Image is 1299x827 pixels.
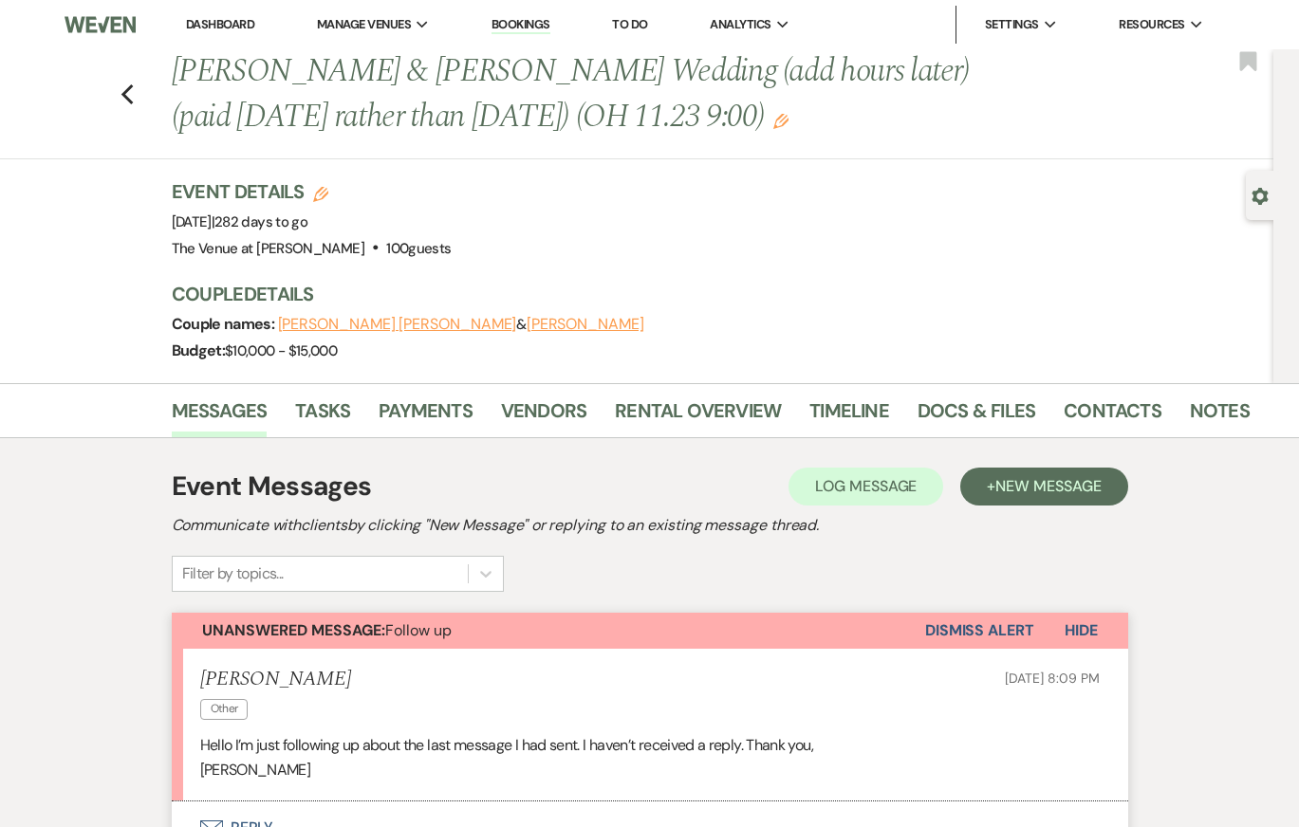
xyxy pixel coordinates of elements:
button: Edit [773,112,789,129]
span: $10,000 - $15,000 [225,341,337,360]
span: Follow up [202,620,452,640]
a: Vendors [501,395,586,437]
h1: [PERSON_NAME] & [PERSON_NAME] Wedding (add hours later) (paid [DATE] rather than [DATE]) (OH 11.2... [172,49,1022,139]
a: Docs & Files [918,395,1035,437]
a: Rental Overview [615,395,781,437]
span: Analytics [710,15,770,34]
span: Manage Venues [317,15,411,34]
span: 282 days to go [214,212,307,231]
a: Dashboard [186,16,254,32]
button: [PERSON_NAME] [PERSON_NAME] [278,317,517,332]
h5: [PERSON_NAME] [200,668,351,691]
a: Contacts [1064,395,1161,437]
a: Timeline [809,395,889,437]
button: Hide [1034,613,1128,649]
span: [DATE] 8:09 PM [1005,670,1099,687]
h1: Event Messages [172,467,372,506]
button: Dismiss Alert [925,613,1034,649]
p: [PERSON_NAME] [200,758,1100,782]
a: To Do [612,16,647,32]
span: Settings [985,15,1039,34]
span: [DATE] [172,212,308,231]
button: Open lead details [1252,186,1269,204]
span: New Message [995,476,1101,496]
a: Notes [1190,395,1250,437]
span: & [278,315,644,334]
button: Log Message [789,468,943,505]
h3: Event Details [172,178,452,205]
span: 100 guests [386,239,451,258]
h3: Couple Details [172,281,1234,307]
p: Hello I’m just following up about the last message I had sent. I haven’t received a reply. Thank ... [200,733,1100,758]
strong: Unanswered Message: [202,620,385,640]
a: Payments [379,395,473,437]
span: Hide [1065,620,1098,640]
button: Unanswered Message:Follow up [172,613,925,649]
span: Resources [1119,15,1184,34]
span: The Venue at [PERSON_NAME] [172,239,364,258]
button: +New Message [960,468,1127,505]
span: | [212,212,307,231]
a: Bookings [492,16,550,34]
button: [PERSON_NAME] [527,317,644,332]
h2: Communicate with clients by clicking "New Message" or replying to an existing message thread. [172,514,1128,537]
a: Tasks [295,395,350,437]
span: Log Message [815,476,917,496]
a: Messages [172,395,268,437]
img: Weven Logo [65,5,136,45]
span: Budget: [172,340,226,360]
div: Filter by topics... [182,562,284,585]
span: Other [200,699,249,719]
span: Couple names: [172,314,278,334]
